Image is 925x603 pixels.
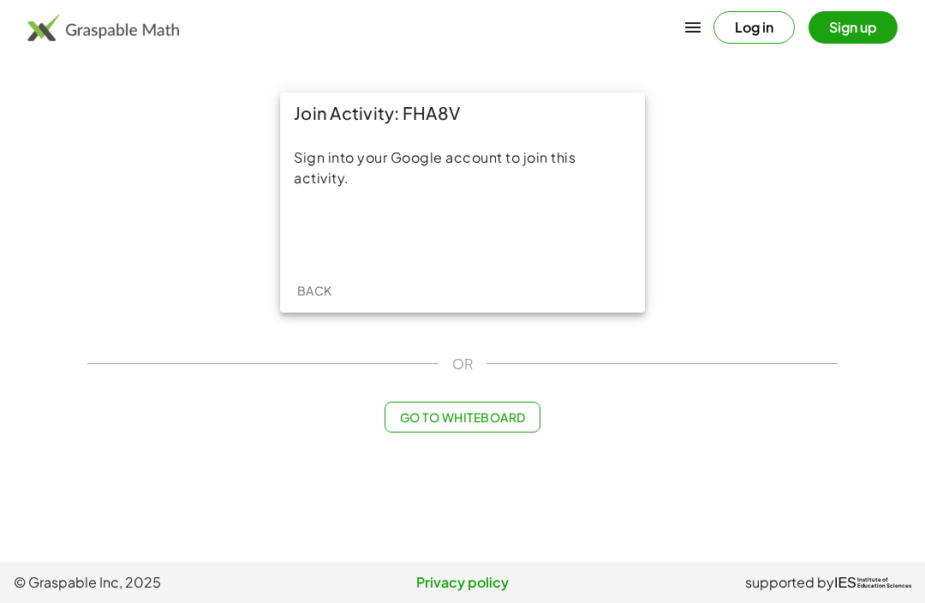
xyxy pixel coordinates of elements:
[313,572,612,593] a: Privacy policy
[296,283,331,298] span: Back
[857,577,911,589] span: Institute of Education Sciences
[745,572,834,593] span: supported by
[452,354,473,374] span: OR
[294,147,631,188] div: Sign into your Google account to join this activity.
[385,402,540,433] button: Go to Whiteboard
[834,572,911,593] a: IESInstitute ofEducation Sciences
[399,409,525,425] span: Go to Whiteboard
[384,214,541,252] div: Sign in with Google. Opens in new tab
[713,11,795,44] button: Log in
[280,93,645,134] div: Join Activity: FHA8V
[809,11,898,44] button: Sign up
[375,214,550,252] iframe: Sign in with Google Button
[287,275,342,306] button: Back
[834,575,856,591] span: IES
[14,572,313,593] span: © Graspable Inc, 2025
